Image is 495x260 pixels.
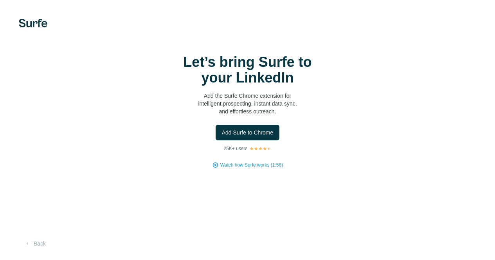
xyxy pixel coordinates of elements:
button: Add Surfe to Chrome [216,125,280,140]
h1: Let’s bring Surfe to your LinkedIn [169,54,326,86]
span: Add Surfe to Chrome [222,129,274,136]
button: Back [19,237,51,251]
p: Add the Surfe Chrome extension for intelligent prospecting, instant data sync, and effortless out... [169,92,326,115]
button: Watch how Surfe works (1:58) [220,161,283,169]
img: Surfe's logo [19,19,47,27]
img: Rating Stars [249,146,272,151]
p: 25K+ users [223,145,247,152]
